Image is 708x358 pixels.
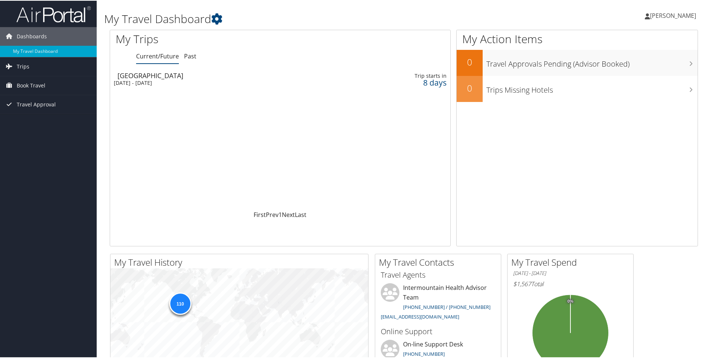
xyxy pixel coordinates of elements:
h1: My Action Items [457,31,698,46]
h1: My Trips [116,31,303,46]
h2: My Travel History [114,255,368,268]
a: Current/Future [136,51,179,60]
span: $1,567 [513,279,531,287]
a: 0Trips Missing Hotels [457,75,698,101]
tspan: 0% [567,298,573,303]
span: Trips [17,57,29,75]
a: 0Travel Approvals Pending (Advisor Booked) [457,49,698,75]
div: Trip starts in [373,72,447,79]
a: [PHONE_NUMBER] [403,350,445,357]
span: Dashboards [17,26,47,45]
a: [PERSON_NAME] [645,4,704,26]
li: Intermountain Health Advisor Team [377,282,499,322]
a: Prev [266,210,279,218]
h2: My Travel Contacts [379,255,501,268]
h2: My Travel Spend [511,255,633,268]
h6: [DATE] - [DATE] [513,269,628,276]
h3: Travel Agents [381,269,495,279]
h3: Travel Approvals Pending (Advisor Booked) [486,54,698,68]
a: Past [184,51,196,60]
span: [PERSON_NAME] [650,11,696,19]
a: 1 [279,210,282,218]
a: First [254,210,266,218]
a: Last [295,210,306,218]
a: [PHONE_NUMBER] / [PHONE_NUMBER] [403,303,490,310]
h1: My Travel Dashboard [104,10,504,26]
div: [GEOGRAPHIC_DATA] [118,71,333,78]
span: Book Travel [17,76,45,94]
div: 8 days [373,79,447,85]
span: Travel Approval [17,95,56,113]
a: [EMAIL_ADDRESS][DOMAIN_NAME] [381,313,459,319]
h3: Trips Missing Hotels [486,80,698,95]
div: 110 [169,291,191,314]
div: [DATE] - [DATE] [114,79,329,86]
h6: Total [513,279,628,287]
h2: 0 [457,55,483,68]
h3: Online Support [381,326,495,336]
img: airportal-logo.png [16,5,91,22]
h2: 0 [457,81,483,94]
a: Next [282,210,295,218]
